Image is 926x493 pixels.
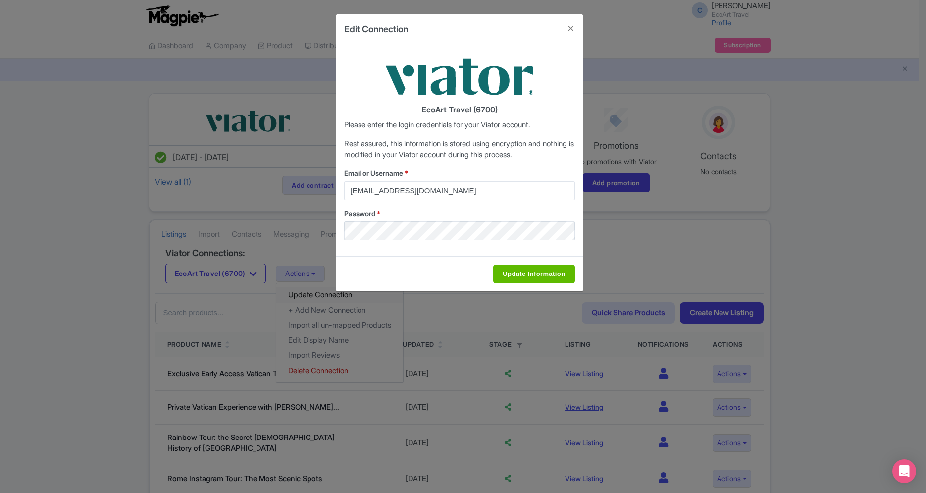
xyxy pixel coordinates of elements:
[344,209,375,218] span: Password
[344,119,575,131] p: Please enter the login credentials for your Viator account.
[493,265,574,283] input: Update Information
[892,459,916,483] div: Open Intercom Messenger
[344,106,575,114] h4: EcoArt Travel (6700)
[559,14,583,43] button: Close
[385,52,534,102] img: viator-9033d3fb01e0b80761764065a76b653a.png
[344,22,408,36] h4: Edit Connection
[344,169,403,177] span: Email or Username
[344,138,575,161] p: Rest assured, this information is stored using encryption and nothing is modified in your Viator ...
